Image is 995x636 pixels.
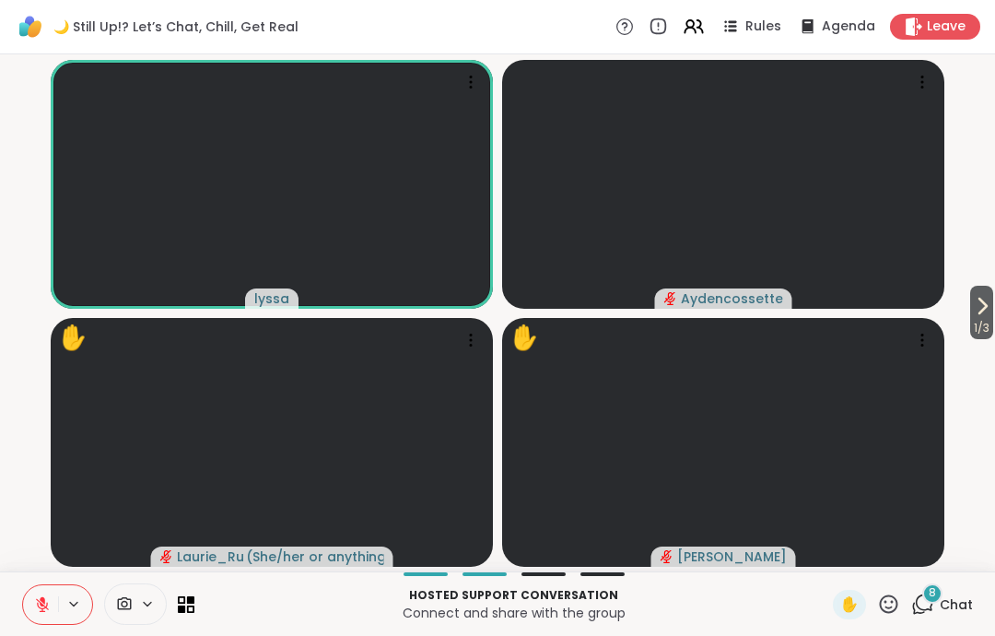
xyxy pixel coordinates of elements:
span: 🌙 Still Up!? Let’s Chat, Chill, Get Real [53,18,298,36]
span: Aydencossette [681,289,783,308]
span: audio-muted [661,550,673,563]
span: Rules [745,18,781,36]
span: 8 [929,585,936,601]
span: ✋ [840,594,859,616]
span: lyssa [254,289,289,308]
div: ✋ [509,320,539,356]
button: 1/3 [970,286,993,339]
div: ✋ [58,320,88,356]
span: audio-muted [664,292,677,305]
span: audio-muted [160,550,173,563]
span: Chat [940,595,973,614]
span: Leave [927,18,966,36]
img: ShareWell Logomark [15,11,46,42]
p: Hosted support conversation [205,587,822,604]
span: Laurie_Ru [177,548,244,566]
span: [PERSON_NAME] [677,548,787,566]
span: 1 / 3 [970,317,993,339]
span: ( She/her or anything else ) [246,548,384,566]
span: Agenda [822,18,875,36]
p: Connect and share with the group [205,604,822,622]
